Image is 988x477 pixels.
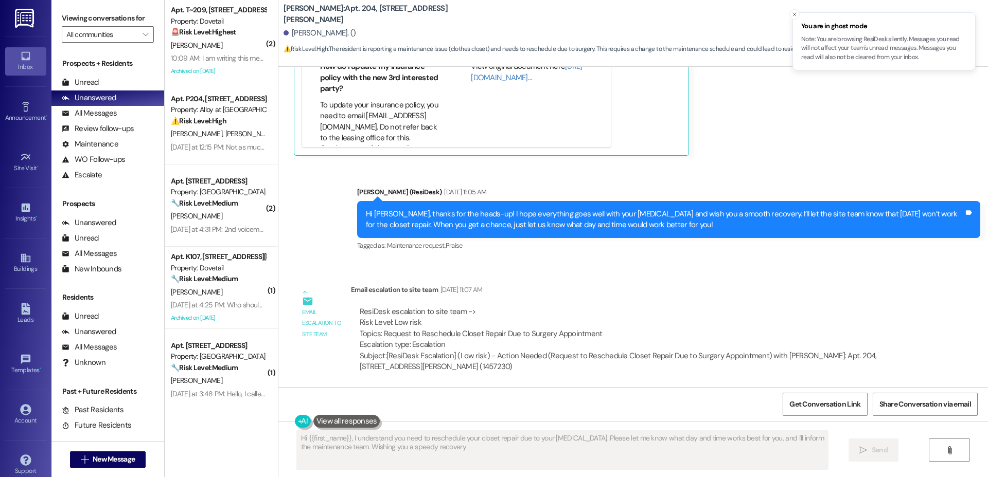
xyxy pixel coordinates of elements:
img: ResiDesk Logo [15,9,36,28]
span: [PERSON_NAME] [225,129,276,138]
div: Apt. K107, [STREET_ADDRESS][PERSON_NAME] [171,251,266,262]
b: [PERSON_NAME]: Apt. 204, [STREET_ADDRESS][PERSON_NAME] [284,3,489,25]
div: Prospects + Residents [51,58,164,69]
div: Unanswered [62,217,116,228]
button: New Message [70,451,146,468]
i:  [946,446,954,454]
span: [PERSON_NAME] [171,211,222,221]
div: Unknown [62,357,105,368]
div: Maintenance [62,139,118,150]
li: How do I update my insurance policy with the new 3rd interested party? [320,61,442,94]
div: Apt. [STREET_ADDRESS] [171,340,266,351]
div: [DATE] at 4:25 PM: Who should I email regarding the end of my lease ? [171,300,380,309]
div: Property: Dovetail [171,263,266,273]
div: Tagged as: [357,238,980,253]
div: [DATE] 11:05 AM [442,187,486,197]
div: Unread [62,311,99,322]
span: Maintenance request , [387,241,446,250]
span: • [36,213,37,221]
div: Residents [51,292,164,303]
a: Inbox [5,47,46,75]
div: Property: [GEOGRAPHIC_DATA] [171,351,266,362]
div: Escalate [62,170,102,180]
strong: ⚠️ Risk Level: High [171,116,226,125]
div: [DATE] at 3:48 PM: Hello, I called but didn't get anyone. I was wondering if my rent can be loade... [171,389,958,398]
div: Archived on [DATE] [170,311,267,324]
span: [PERSON_NAME] [171,41,222,50]
div: Unanswered [62,326,116,337]
div: [DATE] at 12:15 PM: Not as much but it's still occurring [171,142,326,152]
div: Unread [62,233,99,244]
div: Property: Dovetail [171,16,266,27]
strong: 🚨 Risk Level: Highest [171,27,236,36]
div: Email escalation to site team [302,307,342,340]
div: Apt. T~209, [STREET_ADDRESS][PERSON_NAME] [171,5,266,15]
input: All communities [66,26,137,43]
div: Property: Alloy at [GEOGRAPHIC_DATA] [171,104,266,115]
span: [PERSON_NAME] [171,129,225,138]
a: Buildings [5,249,46,277]
button: Get Conversation Link [783,393,867,416]
div: Unanswered [62,93,116,103]
div: WO Follow-ups [62,154,125,165]
li: To update your insurance policy, you need to email [EMAIL_ADDRESS][DOMAIN_NAME]. Do not refer bac... [320,100,442,144]
span: New Message [93,454,135,465]
i:  [859,446,867,454]
a: Templates • [5,351,46,378]
span: You are in ghost mode [801,21,967,31]
button: Send [849,438,898,462]
a: [URL][DOMAIN_NAME]… [471,61,582,82]
div: Review follow-ups [62,123,134,134]
button: Share Conversation via email [873,393,978,416]
div: Apt. [STREET_ADDRESS] [171,176,266,187]
div: [PERSON_NAME] (ResiDesk) [357,187,980,201]
div: Future Residents [62,420,131,431]
div: Archived on [DATE] [170,65,267,78]
i:  [143,30,148,39]
div: All Messages [62,108,117,119]
strong: 🔧 Risk Level: Medium [171,363,238,372]
div: [DATE] 11:07 AM [438,284,482,295]
span: Praise [446,241,463,250]
button: Close toast [789,9,800,20]
div: New Inbounds [62,264,121,274]
a: Account [5,401,46,429]
p: Note: You are browsing ResiDesk silently. Messages you read will not affect your team's unread me... [801,35,967,62]
strong: 🔧 Risk Level: Medium [171,198,238,208]
div: All Messages [62,342,117,353]
span: • [40,365,41,372]
div: Apt. P204, [STREET_ADDRESS] [171,94,266,104]
div: All Messages [62,248,117,259]
div: ResiDesk escalation to site team -> Risk Level: Low risk Topics: Request to Reschedule Closet Rep... [360,306,908,351]
span: [PERSON_NAME] [171,287,222,297]
strong: 🔧 Risk Level: Medium [171,274,238,283]
span: : The resident is reporting a maintenance issue (clothes closet) and needs to reschedule due to s... [284,44,914,54]
span: Share Conversation via email [879,399,971,410]
a: Insights • [5,199,46,227]
span: Send [872,445,888,455]
span: [PERSON_NAME] [171,376,222,385]
div: Unread [62,77,99,88]
a: Site Visit • [5,149,46,176]
div: Property: [GEOGRAPHIC_DATA] [171,187,266,197]
li: Can I opt out of the new damage waiver policy? [320,143,442,166]
label: Viewing conversations for [62,10,154,26]
div: Past + Future Residents [51,386,164,397]
div: View original document here [471,61,603,83]
div: Prospects [51,198,164,209]
strong: ⚠️ Risk Level: High [284,45,328,53]
div: [PERSON_NAME]. () [284,28,356,39]
span: Get Conversation Link [789,399,860,410]
div: Past Residents [62,405,124,415]
textarea: Hi {{first_name}}, I understand you need to reschedule your closet repair due to your [MEDICAL_DA... [297,431,828,469]
div: Email escalation to site team [351,284,917,299]
span: • [46,113,47,120]
span: • [37,163,39,170]
div: [DATE] at 4:31 PM: 2nd voicemail with no reply. Can I get that email? I understand they are super... [171,225,616,234]
div: 10:09 AM: I am writing this message to tell you that we will not be continuing with the apartment... [171,53,573,63]
i:  [81,455,89,464]
div: Subject: [ResiDesk Escalation] (Low risk) - Action Needed (Request to Reschedule Closet Repair Du... [360,351,908,373]
div: Hi [PERSON_NAME], thanks for the heads-up! I hope everything goes well with your [MEDICAL_DATA] a... [366,209,964,231]
a: Leads [5,300,46,328]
